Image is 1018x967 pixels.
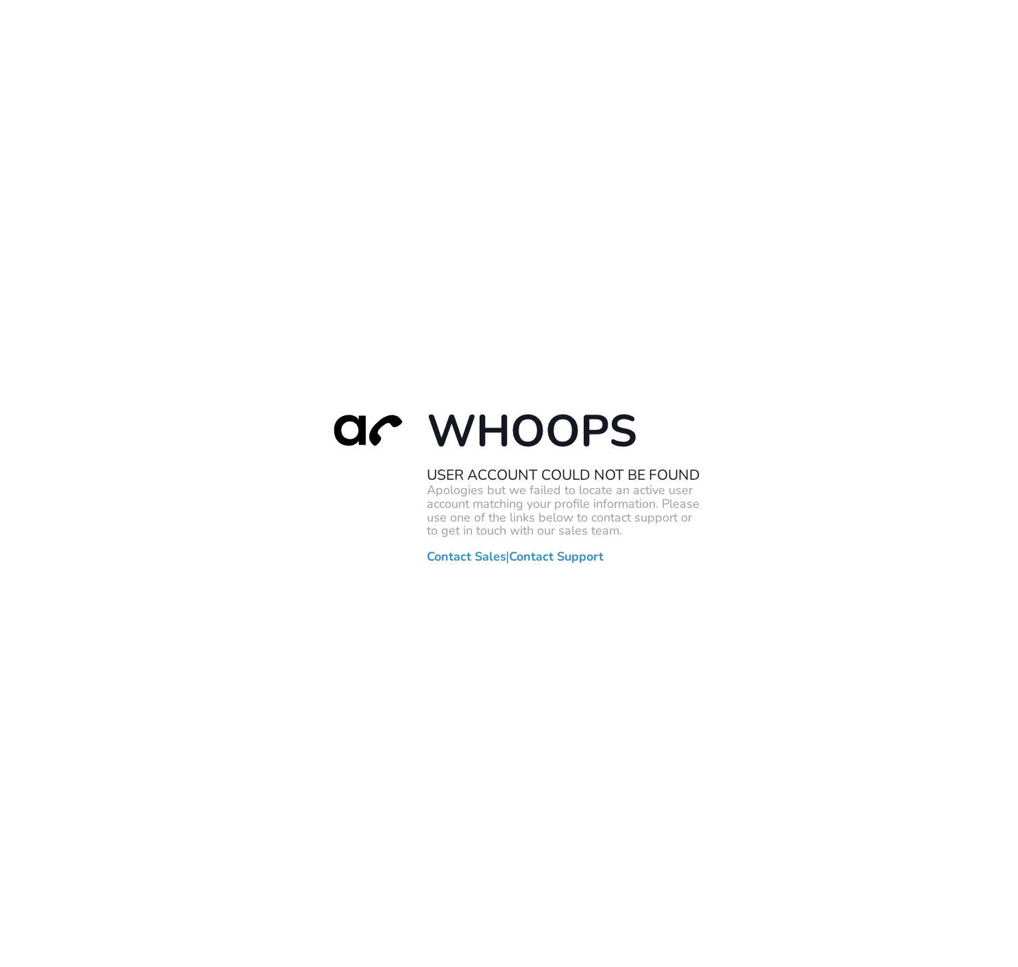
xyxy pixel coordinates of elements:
a: Contact Sales [427,550,506,564]
a: Contact Support [509,550,604,564]
div: | [317,403,701,563]
h2: User Account Could Not Be Found [427,466,701,484]
h1: Whoops [427,403,701,458]
p: Apologies but we failed to locate an active user account matching your profile information. Pleas... [427,484,701,538]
